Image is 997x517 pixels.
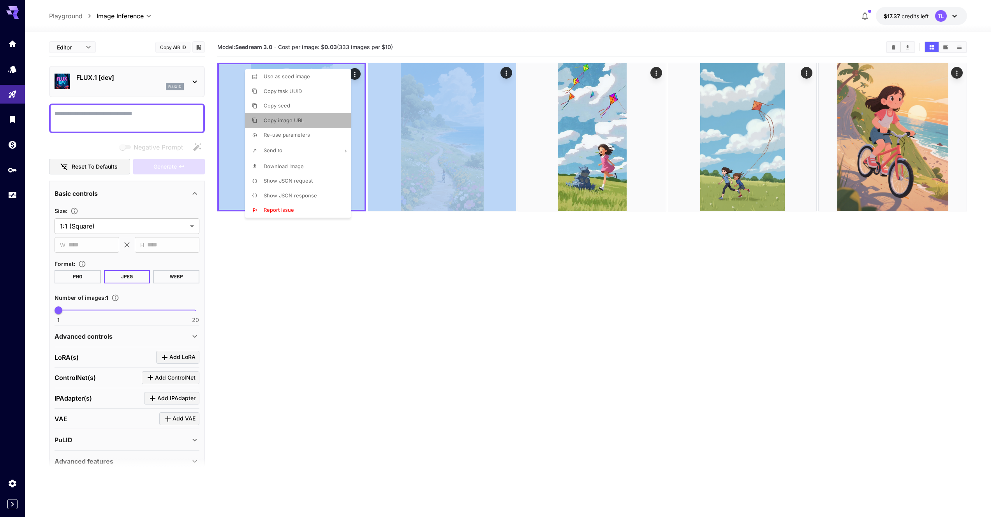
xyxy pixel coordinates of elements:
span: Copy seed [264,102,290,109]
span: Download Image [264,163,304,169]
span: Copy task UUID [264,88,302,94]
span: Use as seed image [264,73,310,79]
span: Report issue [264,207,294,213]
span: Send to [264,147,282,153]
span: Show JSON response [264,192,317,199]
span: Show JSON request [264,178,313,184]
span: Re-use parameters [264,132,310,138]
span: Copy image URL [264,117,304,123]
